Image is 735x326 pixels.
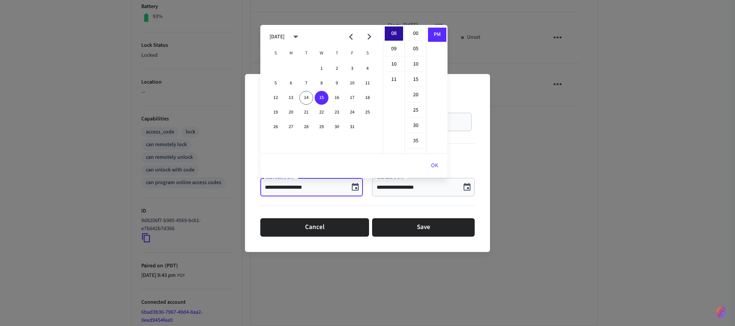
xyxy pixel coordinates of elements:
button: Next month [360,28,378,46]
button: 14 [299,91,313,105]
button: Cancel [260,218,369,237]
li: 30 minutes [407,119,425,133]
button: 16 [330,91,344,105]
button: 9 [330,76,344,90]
button: 4 [361,62,374,76]
li: 10 minutes [407,57,425,72]
button: 1 [315,62,328,76]
button: 13 [284,91,298,105]
li: 35 minutes [407,134,425,148]
button: 15 [315,91,328,105]
button: 10 [345,76,359,90]
button: 24 [345,105,359,119]
button: 19 [269,105,283,119]
li: 20 minutes [407,88,425,102]
button: 25 [361,105,374,119]
span: Thursday [330,46,344,61]
button: 26 [269,120,283,134]
button: 2 [330,62,344,76]
button: 11 [361,76,374,90]
span: Wednesday [315,46,328,61]
li: 0 minutes [407,26,425,41]
span: Saturday [361,46,374,61]
li: 15 minutes [407,72,425,87]
button: 8 [315,76,328,90]
button: 27 [284,120,298,134]
button: 7 [299,76,313,90]
button: 6 [284,76,298,90]
li: 25 minutes [407,103,425,118]
button: 28 [299,120,313,134]
button: 23 [330,105,344,119]
button: Save [372,218,475,237]
li: 10 hours [385,57,403,72]
li: 5 minutes [407,42,425,56]
button: 12 [269,91,283,105]
button: OK [422,156,448,175]
button: 29 [315,120,328,134]
button: calendar view is open, switch to year view [287,28,305,46]
span: Friday [345,46,359,61]
button: 22 [315,105,328,119]
button: 5 [269,76,283,90]
li: 11 hours [385,72,403,87]
span: Monday [284,46,298,61]
li: 8 hours [385,26,403,41]
ul: Select meridiem [426,25,448,153]
span: Sunday [269,46,283,61]
button: Previous month [342,28,360,46]
ul: Select hours [383,25,405,153]
li: 9 hours [385,42,403,56]
li: 40 minutes [407,149,425,164]
img: SeamLogoGradient.69752ec5.svg [717,306,726,318]
button: 3 [345,62,359,76]
button: 20 [284,105,298,119]
button: Choose date, selected date is Oct 15, 2025 [348,179,363,195]
div: [DATE] [269,33,284,41]
button: 21 [299,105,313,119]
button: 17 [345,91,359,105]
span: Tuesday [299,46,313,61]
button: 30 [330,120,344,134]
button: 18 [361,91,374,105]
li: PM [428,28,446,42]
button: Choose date, selected date is Oct 15, 2025 [459,179,475,195]
ul: Select minutes [405,25,426,153]
button: 31 [345,120,359,134]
